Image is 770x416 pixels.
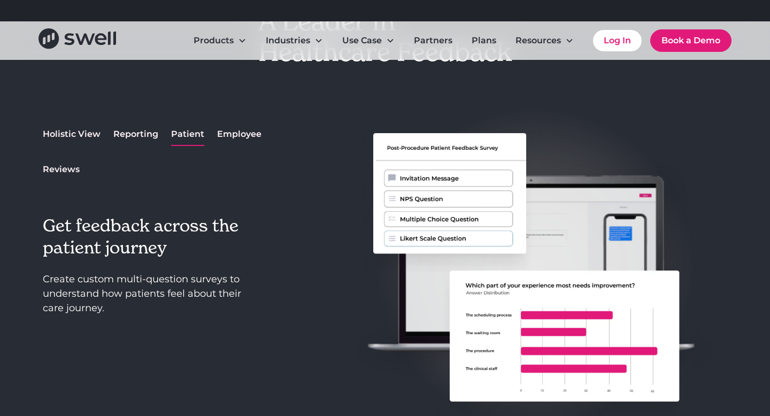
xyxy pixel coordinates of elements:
[171,128,204,141] div: Patient
[593,30,642,51] a: Log In
[334,30,403,51] div: Use Case
[405,30,461,51] a: Partners
[507,30,582,51] div: Resources
[185,30,255,51] div: Products
[38,28,116,52] a: home
[43,128,101,141] div: Holistic View
[43,215,263,259] h3: Get feedback across the patient journey
[258,6,512,68] h2: A Leader in Healthcare Feedback
[113,128,158,141] div: Reporting
[217,128,261,141] div: Employee
[463,30,505,51] a: Plans
[650,29,731,52] a: Book a Demo
[257,30,332,51] div: Industries
[43,163,80,176] div: Reviews
[515,34,561,47] div: Resources
[266,34,310,47] div: Industries
[342,34,382,47] div: Use Case
[43,272,263,315] p: Create custom multi-question surveys to understand how patients feel about their care journey.
[194,34,234,47] div: Products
